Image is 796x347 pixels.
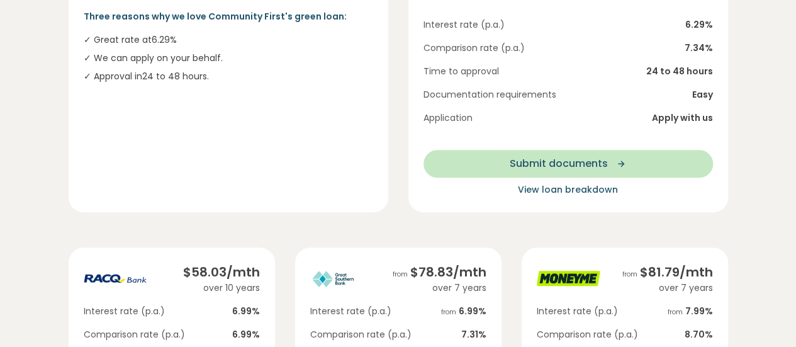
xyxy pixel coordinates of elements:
[84,70,373,83] li: ✓ Approval in 24 to 48 hours .
[668,307,683,317] span: from
[310,328,412,341] span: Comparison rate (p.a.)
[441,307,456,317] span: from
[84,328,185,341] span: Comparison rate (p.a.)
[84,305,165,318] span: Interest rate (p.a.)
[622,263,713,282] div: $ 81.79 /mth
[537,328,638,341] span: Comparison rate (p.a.)
[685,328,713,341] span: 8.70 %
[652,111,713,125] span: Apply with us
[518,183,618,196] span: View loan breakdown
[393,270,408,279] span: from
[692,88,713,101] span: Easy
[84,33,373,47] li: ✓ Great rate at 6.29 %
[685,18,713,31] span: 6.29 %
[441,305,486,318] span: 6.99 %
[84,9,373,23] p: Three reasons why we love Community First's green loan:
[423,183,713,197] button: View loan breakdown
[423,111,473,125] span: Application
[537,305,618,318] span: Interest rate (p.a.)
[537,263,600,294] img: moneyme logo
[685,42,713,55] span: 7.34 %
[310,263,373,294] img: great-southern logo
[622,282,713,295] div: over 7 years
[232,305,260,318] span: 6.99 %
[232,328,260,341] span: 6.99 %
[183,263,260,282] div: $ 58.03 /mth
[84,52,373,65] li: ✓ We can apply on your behalf.
[622,270,637,279] span: from
[183,282,260,295] div: over 10 years
[393,282,486,295] div: over 7 years
[510,156,608,171] span: Submit documents
[423,42,525,55] span: Comparison rate (p.a.)
[423,88,556,101] span: Documentation requirements
[423,18,505,31] span: Interest rate (p.a.)
[423,65,499,78] span: Time to approval
[646,65,713,78] span: 24 to 48 hours
[393,263,486,282] div: $ 78.83 /mth
[423,150,713,178] button: Submit documents
[668,305,713,318] span: 7.99 %
[310,305,391,318] span: Interest rate (p.a.)
[84,263,147,294] img: racq-personal logo
[461,328,486,341] span: 7.31 %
